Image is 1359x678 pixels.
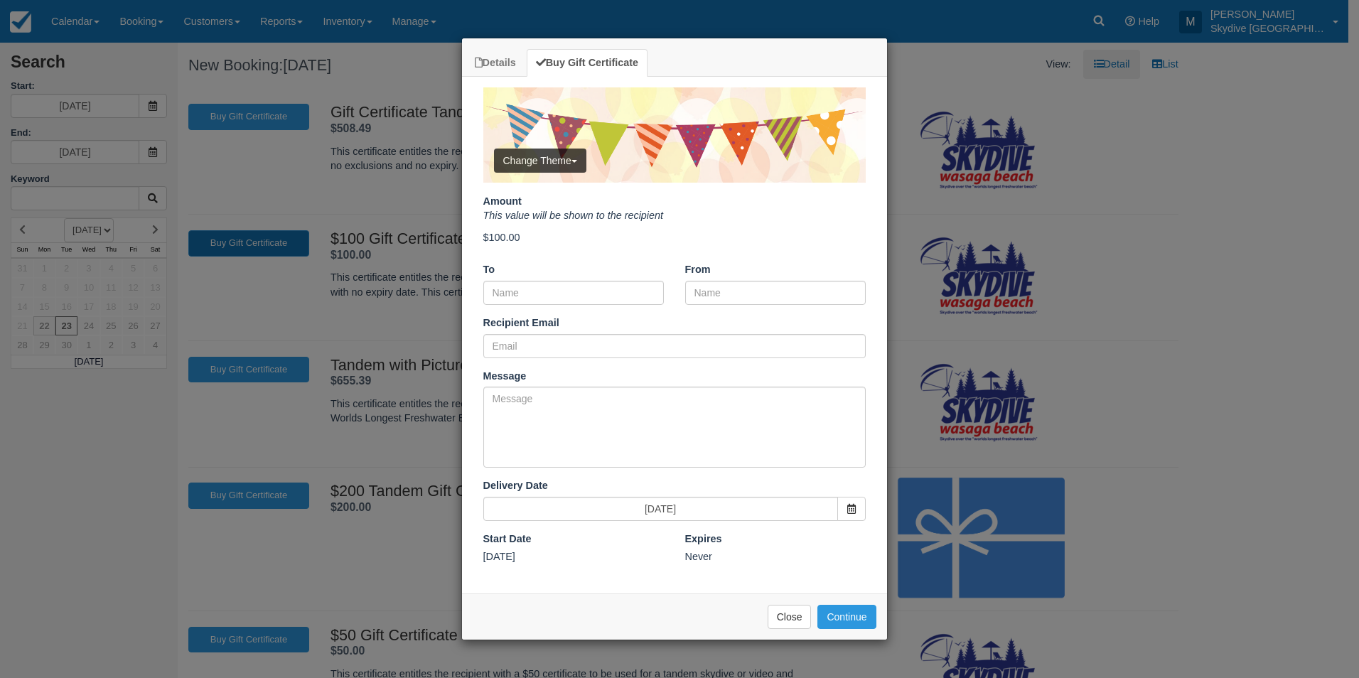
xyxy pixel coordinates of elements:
a: Buy Gift Certificate [527,49,648,77]
button: Close [768,605,812,629]
button: Add to Booking [817,605,876,629]
a: Details [466,49,525,77]
label: Expires [685,532,722,547]
span: Never [685,551,712,562]
input: Email [483,334,866,358]
label: To [483,262,519,277]
label: From [685,262,721,277]
p: $100.00 [483,230,866,245]
label: Start Date [483,532,532,547]
img: celebration.png [483,87,866,183]
input: Name [685,281,866,305]
button: Change Theme [494,149,586,173]
label: Recipient Email [483,316,559,330]
input: Name [483,281,664,305]
label: Delivery Date [483,478,548,493]
label: Message [483,369,527,384]
em: This value will be shown to the recipient [483,210,664,221]
p: [DATE] [483,549,664,564]
strong: Amount [483,195,522,207]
